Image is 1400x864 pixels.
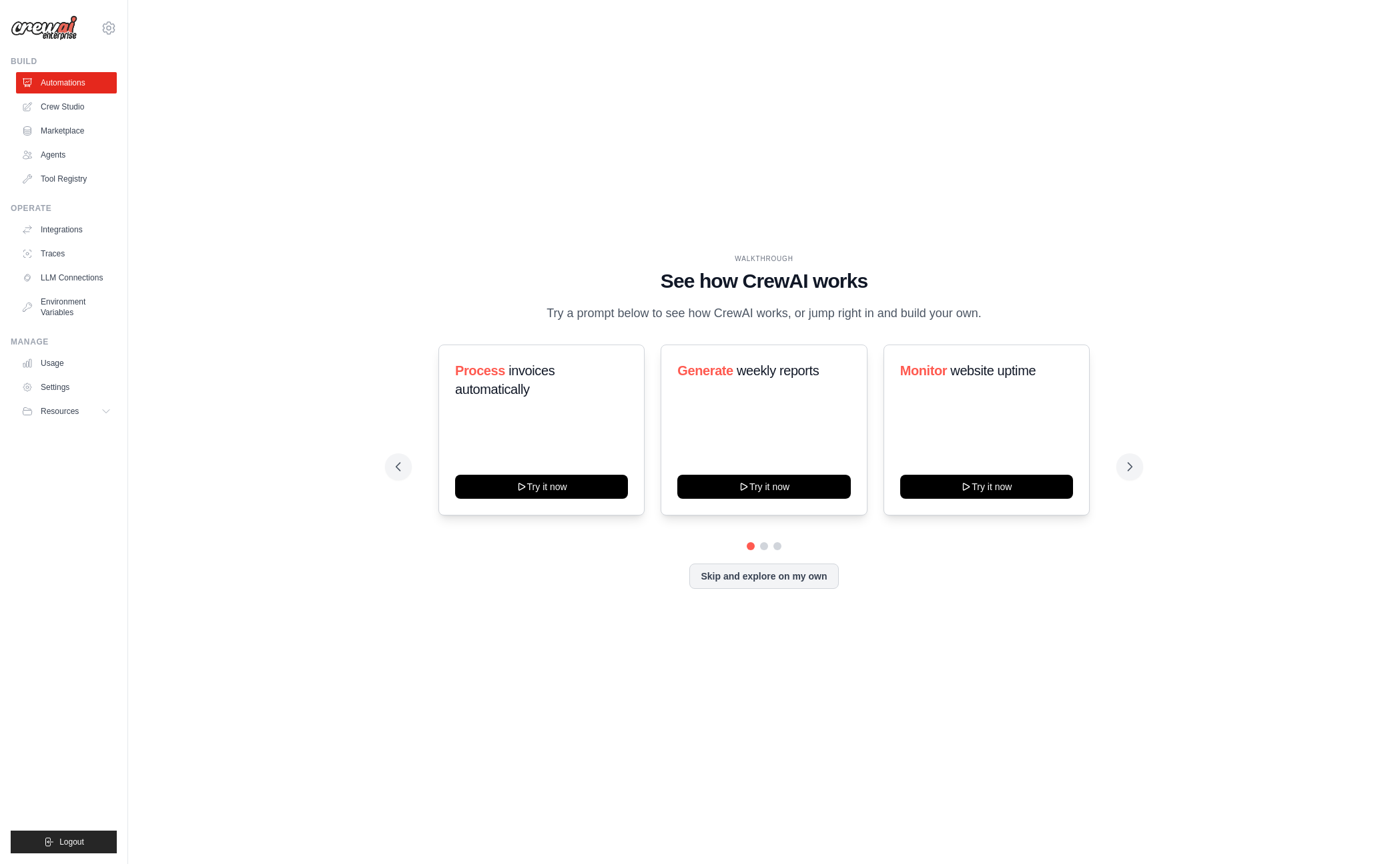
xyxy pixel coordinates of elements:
span: Generate [677,363,733,378]
a: Usage [16,353,117,374]
button: Skip and explore on my own [689,564,838,589]
a: Automations [16,72,117,93]
span: Logout [59,837,84,847]
div: Build [11,56,117,67]
span: Monitor [900,363,948,378]
div: WALKTHROUGH [396,254,1132,264]
a: LLM Connections [16,267,117,288]
button: Resources [16,401,117,422]
button: Try it now [455,475,628,499]
span: weekly reports [737,363,819,378]
a: Traces [16,243,117,264]
a: Tool Registry [16,168,117,190]
a: Integrations [16,219,117,240]
a: Marketplace [16,120,117,142]
h1: See how CrewAI works [396,269,1132,293]
a: Agents [16,144,117,166]
a: Settings [16,377,117,398]
button: Try it now [677,475,850,499]
p: Try a prompt below to see how CrewAI works, or jump right in and build your own. [540,304,988,323]
a: Environment Variables [16,291,117,323]
a: Crew Studio [16,96,117,118]
img: Logo [11,15,77,41]
span: website uptime [950,363,1036,378]
div: Operate [11,203,117,214]
span: Process [455,363,505,378]
button: Logout [11,831,117,853]
button: Try it now [900,475,1073,499]
div: Manage [11,337,117,347]
span: Resources [41,406,79,417]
